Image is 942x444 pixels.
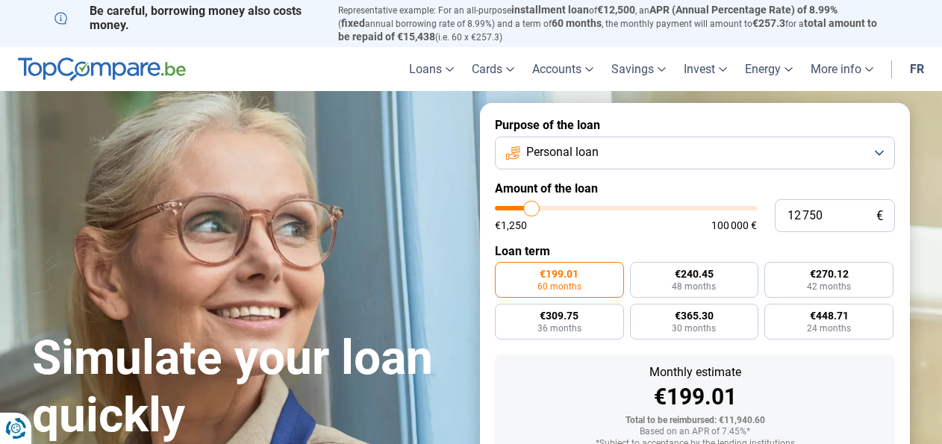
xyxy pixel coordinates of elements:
[752,17,785,29] span: €257.3
[552,17,602,29] span: 60 months
[523,47,602,91] a: Accounts
[537,282,581,291] span: 60 months
[54,4,320,32] p: Be careful, borrowing money also costs money.
[537,324,581,333] span: 36 months
[338,17,877,43] span: total amount to be repaid of €15,438
[649,4,837,16] span: APR (Annual Percentage Rate) of 8.99%
[807,324,851,333] span: 24 months
[341,17,365,29] span: fixed
[495,137,895,169] button: Personal loan
[507,366,883,378] div: Monthly estimate
[675,47,736,91] a: Invest
[597,4,635,16] span: €12,500
[672,282,716,291] span: 48 months
[540,310,578,321] span: €309.75
[495,118,895,132] label: Purpose of the loan
[807,282,851,291] span: 42 months
[802,47,882,91] a: More info
[672,324,716,333] span: 30 months
[400,47,463,91] a: Loans
[507,427,883,437] div: Based on an APR of 7.45%*
[495,181,895,196] label: Amount of the loan
[507,386,883,408] div: €199.01
[675,310,714,321] span: €365.30
[810,269,849,279] span: €270.12
[675,269,714,279] span: €240.45
[540,269,578,279] span: €199.01
[526,144,599,160] span: Personal loan
[18,57,186,81] img: TopCompare
[338,4,888,43] p: Representative example: For an all-purpose of , an ( annual borrowing rate of 8.99%) and a term o...
[511,4,589,16] span: installment loan
[507,416,883,426] div: Total to be reimbursed: €11,940.60
[810,310,849,321] span: €448.71
[736,47,802,91] a: Energy
[901,47,933,91] a: fr
[602,47,675,91] a: Savings
[876,210,883,222] span: €
[495,220,527,231] span: €1,250
[495,244,895,258] label: Loan term
[463,47,523,91] a: Cards
[711,220,757,231] span: 100 000 €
